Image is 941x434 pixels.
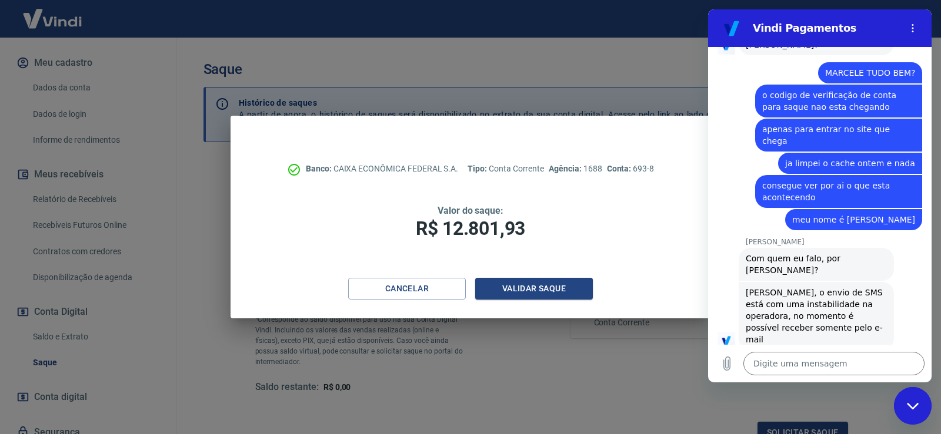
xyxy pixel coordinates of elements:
[438,205,503,216] span: Valor do saque:
[416,217,525,240] span: R$ 12.801,93
[306,163,458,175] p: CAIXA ECONÔMICA FEDERAL S.A.
[348,278,466,300] button: Cancelar
[468,164,489,173] span: Tipo:
[468,163,544,175] p: Conta Corrente
[607,164,633,173] span: Conta:
[607,163,654,175] p: 693-8
[894,387,932,425] iframe: Botão para abrir a janela de mensagens, conversa em andamento
[549,164,583,173] span: Agência:
[549,163,602,175] p: 1688
[306,164,333,173] span: Banco:
[708,9,932,382] iframe: Janela de mensagens
[475,278,593,300] button: Validar saque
